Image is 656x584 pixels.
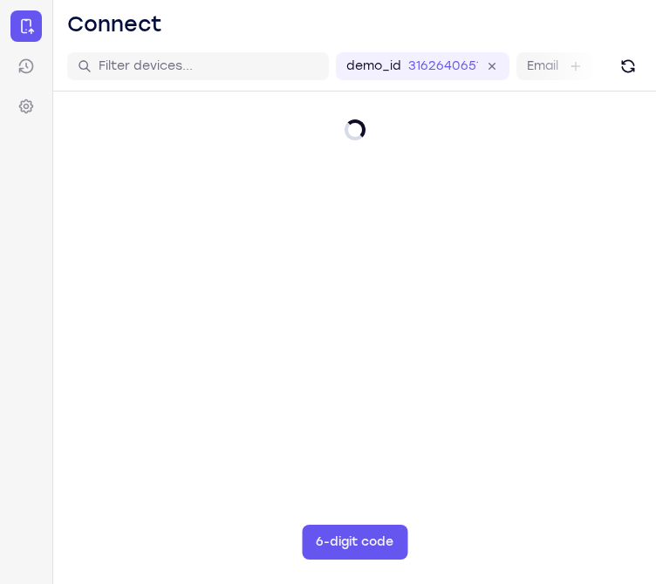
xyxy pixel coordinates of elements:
h1: Connect [67,10,162,38]
a: Settings [10,91,42,122]
a: Sessions [10,51,42,82]
a: Connect [10,10,42,42]
input: Filter devices... [99,58,318,75]
button: Refresh [614,52,642,80]
label: demo_id [346,58,401,75]
label: Email [527,58,558,75]
button: 6-digit code [302,525,407,560]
